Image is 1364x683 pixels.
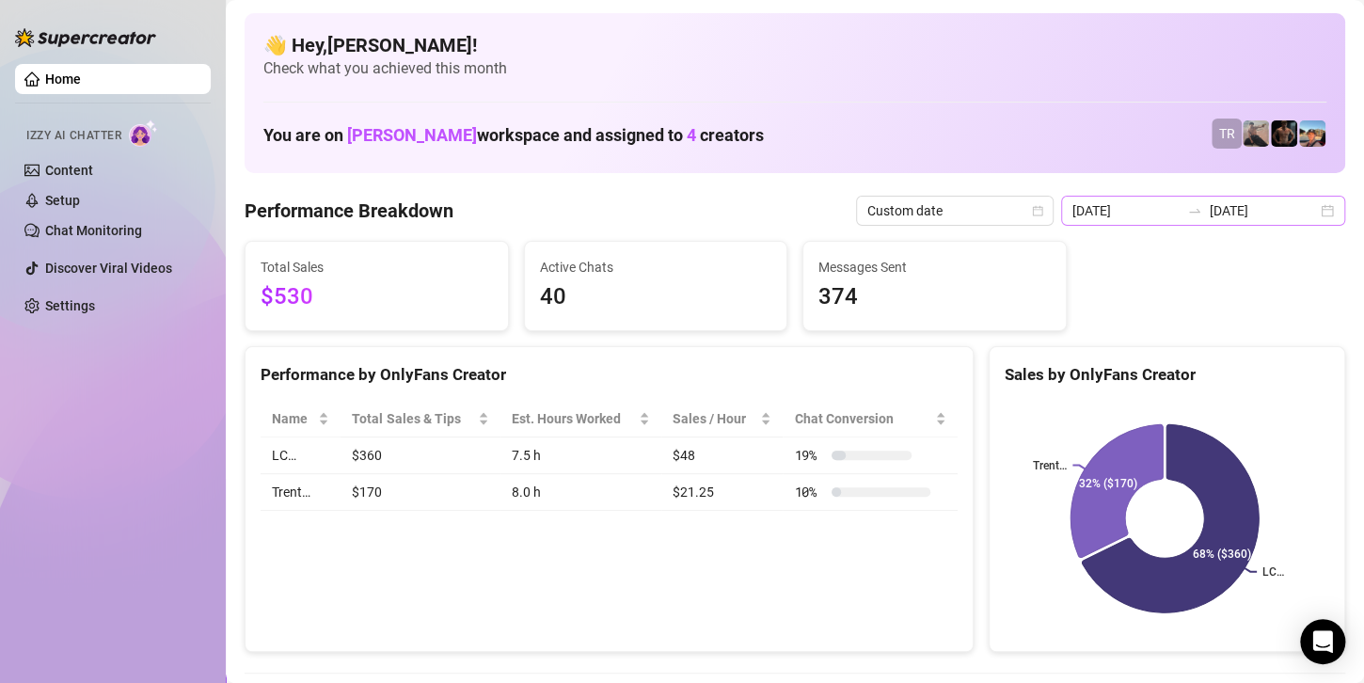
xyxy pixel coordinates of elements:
a: Chat Monitoring [45,223,142,238]
span: Check what you achieved this month [263,58,1326,79]
th: Name [261,401,341,437]
td: Trent… [261,474,341,511]
h1: You are on workspace and assigned to creators [263,125,764,146]
td: $48 [661,437,783,474]
span: swap-right [1187,203,1202,218]
text: Trent… [1033,459,1067,472]
span: Name [272,408,314,429]
span: Active Chats [540,257,772,278]
span: Chat Conversion [794,408,930,429]
span: Total Sales [261,257,493,278]
img: logo-BBDzfeDw.svg [15,28,156,47]
a: Content [45,163,93,178]
span: [PERSON_NAME] [347,125,477,145]
input: End date [1210,200,1317,221]
span: TR [1219,123,1235,144]
span: Custom date [867,197,1042,225]
span: 4 [687,125,696,145]
td: LC… [261,437,341,474]
img: Trent [1271,120,1297,147]
td: $360 [341,437,500,474]
img: LC [1243,120,1269,147]
th: Sales / Hour [661,401,783,437]
span: $530 [261,279,493,315]
span: Izzy AI Chatter [26,127,121,145]
img: AI Chatter [129,119,158,147]
span: to [1187,203,1202,218]
span: Messages Sent [818,257,1051,278]
text: LC… [1261,565,1283,579]
h4: Performance Breakdown [245,198,453,224]
div: Performance by OnlyFans Creator [261,362,958,388]
a: Settings [45,298,95,313]
a: Discover Viral Videos [45,261,172,276]
span: Sales / Hour [673,408,756,429]
input: Start date [1072,200,1180,221]
a: Setup [45,193,80,208]
td: 7.5 h [500,437,661,474]
td: $170 [341,474,500,511]
span: calendar [1032,205,1043,216]
td: 8.0 h [500,474,661,511]
a: Home [45,71,81,87]
div: Open Intercom Messenger [1300,619,1345,664]
span: 19 % [794,445,824,466]
span: Total Sales & Tips [352,408,474,429]
th: Total Sales & Tips [341,401,500,437]
span: 10 % [794,482,824,502]
h4: 👋 Hey, [PERSON_NAME] ! [263,32,1326,58]
img: Zach [1299,120,1325,147]
div: Sales by OnlyFans Creator [1005,362,1329,388]
div: Est. Hours Worked [512,408,635,429]
span: 40 [540,279,772,315]
span: 374 [818,279,1051,315]
th: Chat Conversion [783,401,957,437]
td: $21.25 [661,474,783,511]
